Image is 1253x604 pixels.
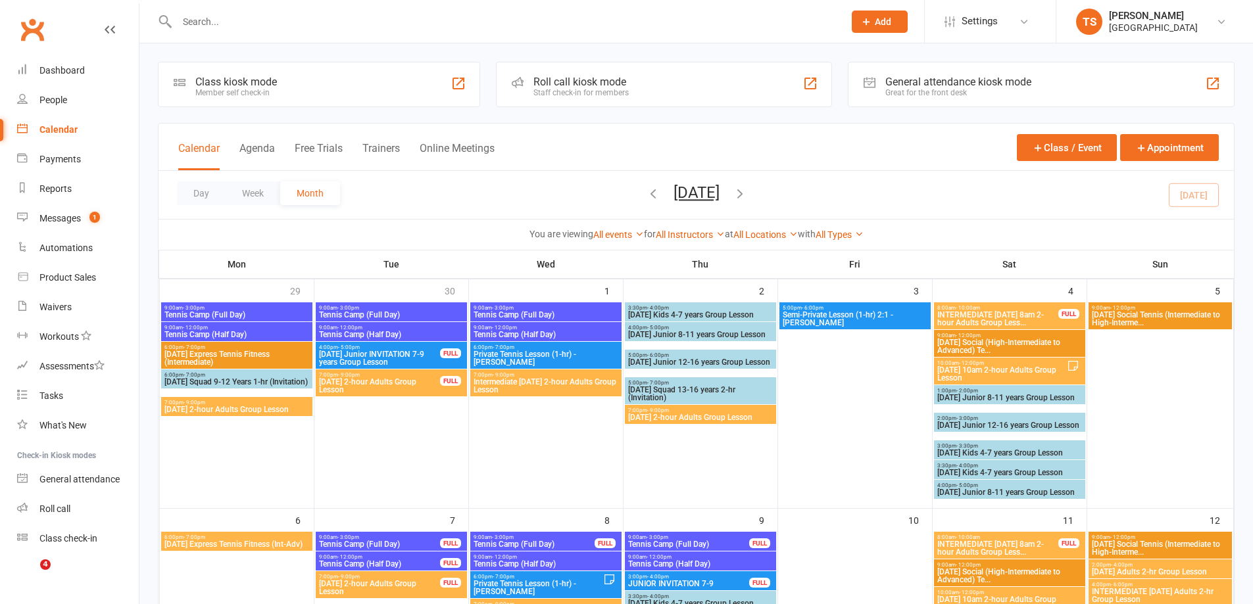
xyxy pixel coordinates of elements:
iframe: Intercom live chat [13,559,45,591]
a: Waivers [17,292,139,322]
a: People [17,85,139,115]
span: 4 [40,559,51,570]
div: Assessments [39,361,105,371]
a: Workouts [17,322,139,352]
span: 1 [89,212,100,223]
div: Calendar [39,124,78,135]
a: Payments [17,145,139,174]
a: Clubworx [16,13,49,46]
div: Product Sales [39,272,96,283]
a: Class kiosk mode [17,524,139,553]
a: Dashboard [17,56,139,85]
div: Reports [39,183,72,194]
a: Tasks [17,381,139,411]
div: Waivers [39,302,72,312]
div: Automations [39,243,93,253]
a: Reports [17,174,139,204]
div: Roll call [39,503,70,514]
div: Tasks [39,390,63,401]
div: Messages [39,213,81,223]
a: Product Sales [17,263,139,292]
div: People [39,95,67,105]
a: Assessments [17,352,139,381]
a: Calendar [17,115,139,145]
a: General attendance kiosk mode [17,465,139,494]
a: Messages 1 [17,204,139,233]
div: Payments [39,154,81,164]
a: Automations [17,233,139,263]
div: Class check-in [39,533,97,544]
div: What's New [39,420,87,430]
a: Roll call [17,494,139,524]
div: Workouts [39,331,79,342]
div: Dashboard [39,65,85,76]
a: What's New [17,411,139,440]
div: General attendance [39,474,120,484]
